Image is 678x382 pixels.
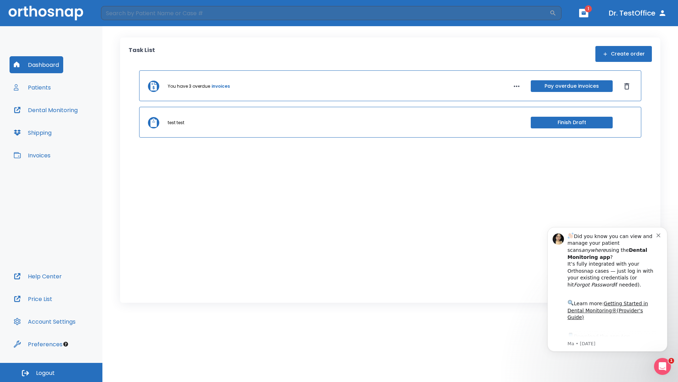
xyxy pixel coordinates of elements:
[10,79,55,96] button: Patients
[168,120,184,126] p: test test
[10,124,56,141] button: Shipping
[10,336,67,353] button: Preferences
[10,290,56,307] button: Price List
[120,15,125,21] button: Dismiss notification
[212,83,230,89] a: invoices
[8,6,83,20] img: Orthosnap
[31,124,120,131] p: Message from Ma, sent 3w ago
[10,313,80,330] button: Account Settings
[606,7,670,19] button: Dr. TestOffice
[531,117,613,128] button: Finish Draft
[31,115,120,151] div: Download the app: | ​ Let us know if you need help getting started!
[168,83,210,89] p: You have 3 overdue
[10,102,82,118] button: Dental Monitoring
[101,6,549,20] input: Search by Patient Name or Case #
[36,369,55,377] span: Logout
[10,56,63,73] button: Dashboard
[537,216,678,363] iframe: Intercom notifications message
[129,46,155,62] p: Task List
[10,147,55,164] button: Invoices
[595,46,652,62] button: Create order
[668,358,674,364] span: 1
[10,268,66,285] button: Help Center
[31,117,94,130] a: App Store
[654,358,671,375] iframe: Intercom live chat
[621,81,632,92] button: Dismiss
[585,5,592,12] span: 1
[531,80,613,92] button: Pay overdue invoices
[63,341,69,347] div: Tooltip anchor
